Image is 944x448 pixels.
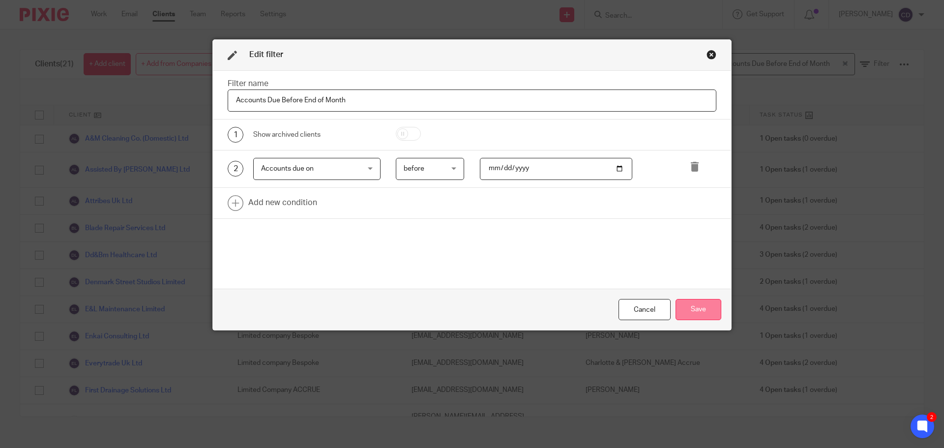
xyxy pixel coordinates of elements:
label: Filter name [228,80,268,88]
input: Filter name [228,90,716,112]
div: 1 [228,127,243,143]
div: Close this dialog window [619,299,671,320]
div: Close this dialog window [707,50,716,60]
span: Edit filter [249,51,283,59]
span: before [404,165,424,172]
div: Show archived clients [253,130,381,140]
div: 2 [927,412,937,422]
input: YYYY-MM-DD [480,158,633,180]
button: Save [676,299,721,320]
span: Accounts due on [261,165,314,172]
div: 2 [228,161,243,177]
